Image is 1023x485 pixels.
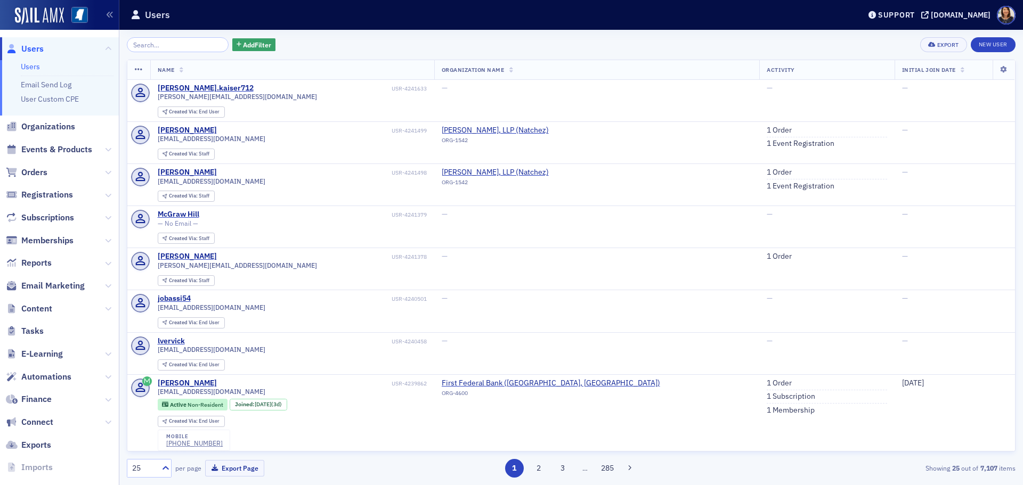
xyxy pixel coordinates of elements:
[158,252,217,261] a: [PERSON_NAME]
[201,211,426,218] div: USR-4241379
[158,346,265,354] span: [EMAIL_ADDRESS][DOMAIN_NAME]
[218,380,426,387] div: USR-4239862
[158,84,254,93] a: [PERSON_NAME].kaiser712
[21,43,44,55] span: Users
[169,320,220,326] div: End User
[255,400,271,408] span: [DATE]
[6,43,44,55] a: Users
[902,83,908,93] span: —
[767,209,773,219] span: —
[169,418,220,424] div: End User
[158,379,217,388] a: [PERSON_NAME]
[64,7,88,25] a: View Homepage
[175,463,201,473] label: per page
[170,401,188,408] span: Active
[978,463,999,473] strong: 7,107
[158,106,225,118] div: Created Via: End User
[21,371,71,383] span: Automations
[158,416,225,427] div: Created Via: End User
[218,127,426,134] div: USR-4241499
[442,379,660,388] a: First Federal Bank ([GEOGRAPHIC_DATA], [GEOGRAPHIC_DATA])
[243,40,271,50] span: Add Filter
[6,257,52,269] a: Reports
[442,379,660,388] span: First Federal Bank (Tuscaloosa, AL)
[158,210,199,219] div: McGraw Hill
[767,168,792,177] a: 1 Order
[169,192,199,199] span: Created Via :
[920,37,967,52] button: Export
[21,121,75,133] span: Organizations
[442,126,549,135] span: Silas Simmons, LLP (Natchez)
[21,144,92,155] span: Events & Products
[255,85,426,92] div: USR-4241633
[166,439,223,447] a: [PHONE_NUMBER]
[169,236,209,242] div: Staff
[902,293,908,303] span: —
[158,93,317,101] span: [PERSON_NAME][EMAIL_ADDRESS][DOMAIN_NAME]
[767,182,834,191] a: 1 Event Registration
[158,275,215,286] div: Created Via: Staff
[442,66,505,73] span: Organization Name
[902,125,908,135] span: —
[158,233,215,244] div: Created Via: Staff
[21,325,44,337] span: Tasks
[21,167,47,178] span: Orders
[21,462,53,473] span: Imports
[6,371,71,383] a: Automations
[6,439,51,451] a: Exports
[169,278,209,284] div: Staff
[21,235,74,246] span: Memberships
[6,167,47,178] a: Orders
[186,338,426,345] div: USR-4240458
[158,399,228,410] div: Active: Active: Non-Resident
[6,212,74,224] a: Subscriptions
[132,463,156,474] div: 25
[997,6,1016,24] span: Profile
[727,463,1016,473] div: Showing out of items
[921,11,994,19] button: [DOMAIN_NAME]
[158,177,265,185] span: [EMAIL_ADDRESS][DOMAIN_NAME]
[767,293,773,303] span: —
[71,7,88,23] img: SailAMX
[127,37,229,52] input: Search…
[902,167,908,177] span: —
[235,401,255,408] span: Joined :
[442,390,660,400] div: ORG-4600
[6,416,53,428] a: Connect
[169,319,199,326] span: Created Via :
[6,235,74,246] a: Memberships
[230,399,287,410] div: Joined: 2025-08-11 00:00:00
[158,219,198,227] span: — No Email —
[21,62,40,71] a: Users
[505,459,524,478] button: 1
[158,149,215,160] div: Created Via: Staff
[6,462,53,473] a: Imports
[158,388,265,396] span: [EMAIL_ADDRESS][DOMAIN_NAME]
[442,293,448,303] span: —
[950,463,961,473] strong: 25
[21,416,53,428] span: Connect
[6,303,52,315] a: Content
[158,294,191,303] div: jobassi54
[158,168,217,177] a: [PERSON_NAME]
[169,193,209,199] div: Staff
[578,463,592,473] span: …
[205,460,264,476] button: Export Page
[188,401,223,408] span: Non-Resident
[21,393,52,405] span: Finance
[158,191,215,202] div: Created Via: Staff
[158,126,217,135] a: [PERSON_NAME]
[232,38,276,52] button: AddFilter
[158,336,185,346] a: lvervick
[166,433,223,440] div: mobile
[169,361,199,368] span: Created Via :
[169,109,220,115] div: End User
[767,126,792,135] a: 1 Order
[902,336,908,346] span: —
[931,10,990,20] div: [DOMAIN_NAME]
